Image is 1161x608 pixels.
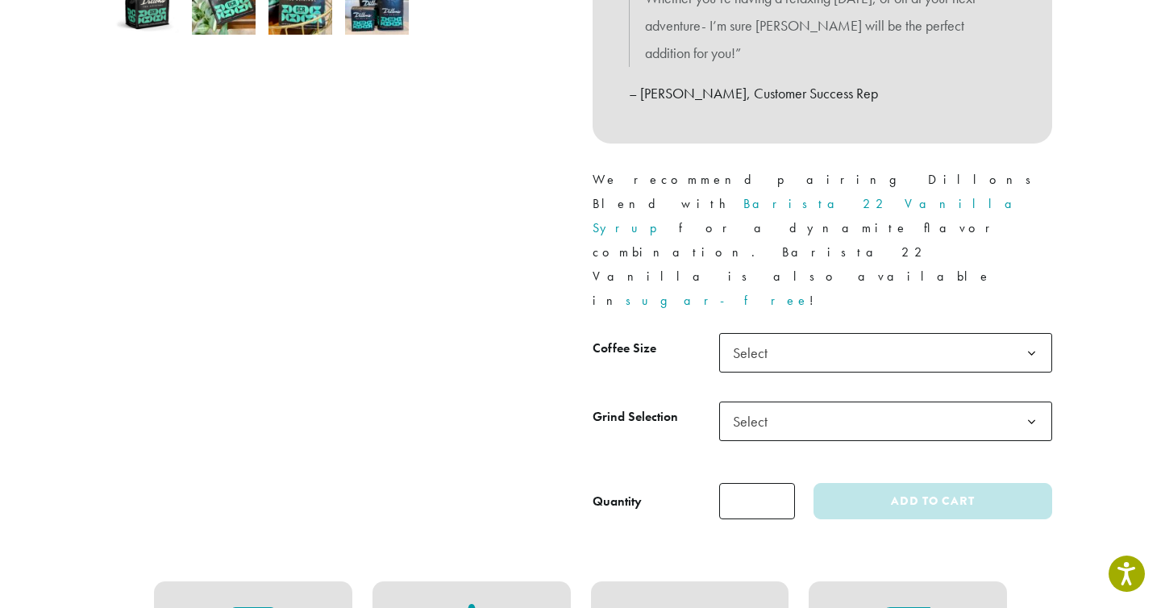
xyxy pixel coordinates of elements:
[593,195,1025,236] a: Barista 22 Vanilla Syrup
[593,406,719,429] label: Grind Selection
[719,402,1052,441] span: Select
[719,483,795,519] input: Product quantity
[593,337,719,360] label: Coffee Size
[593,168,1052,313] p: We recommend pairing Dillons Blend with for a dynamite flavor combination. Barista 22 Vanilla is ...
[626,292,809,309] a: sugar-free
[726,406,784,437] span: Select
[814,483,1052,519] button: Add to cart
[726,337,784,369] span: Select
[719,333,1052,373] span: Select
[629,80,1016,107] p: – [PERSON_NAME], Customer Success Rep
[593,492,642,511] div: Quantity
